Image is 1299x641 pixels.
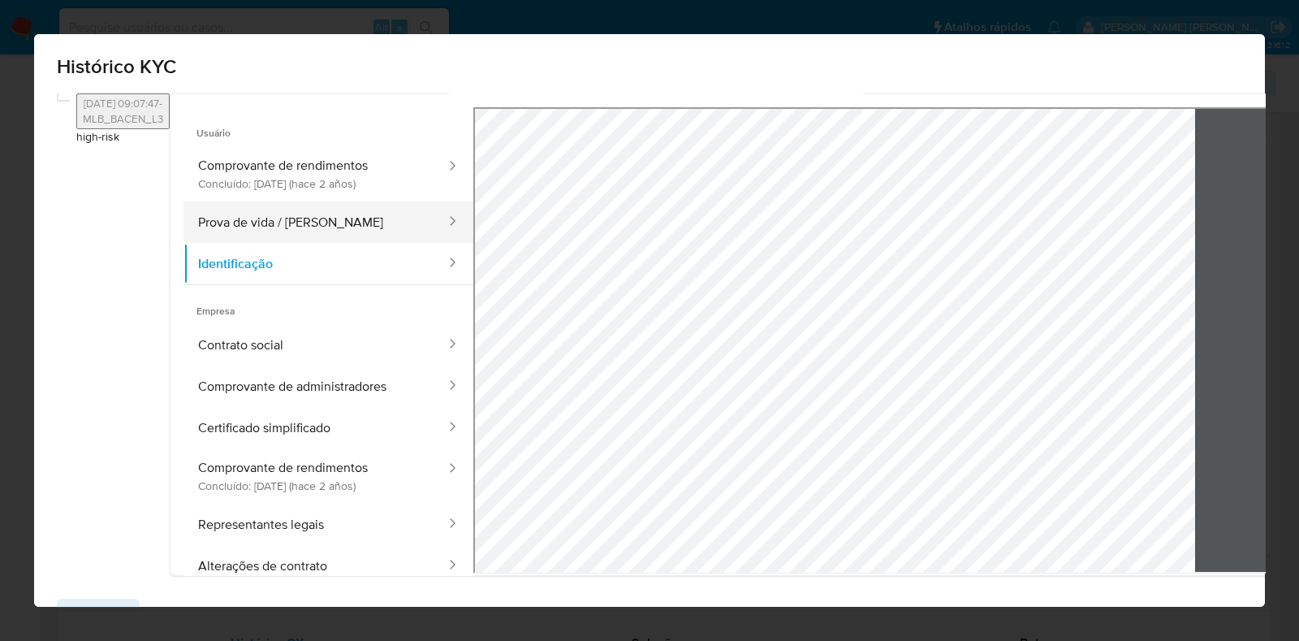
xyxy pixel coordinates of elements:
span: Usuário [183,107,473,146]
span: high-risk [76,129,170,145]
button: Comprovante de administradores [183,366,447,407]
button: Contrato social [183,324,447,366]
span: Empresa [183,285,473,324]
span: Histórico KYC [57,57,1242,76]
button: Alterações de contrato [183,545,447,587]
button: Prova de vida / [PERSON_NAME] [183,201,447,243]
span: Fechar [78,600,119,636]
button: 18/12/2023 09:07:47-MLB_BACEN_L3 [76,93,170,129]
button: Identificação [183,243,447,284]
button: Comprovante de rendimentosConcluído: [DATE] (hace 2 años) [183,448,447,504]
button: Comprovante de rendimentosConcluído: [DATE] (hace 2 años) [183,146,447,201]
button: Certificado simplificado [183,407,447,448]
button: Representantes legais [183,504,447,545]
button: Fechar [57,599,140,638]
